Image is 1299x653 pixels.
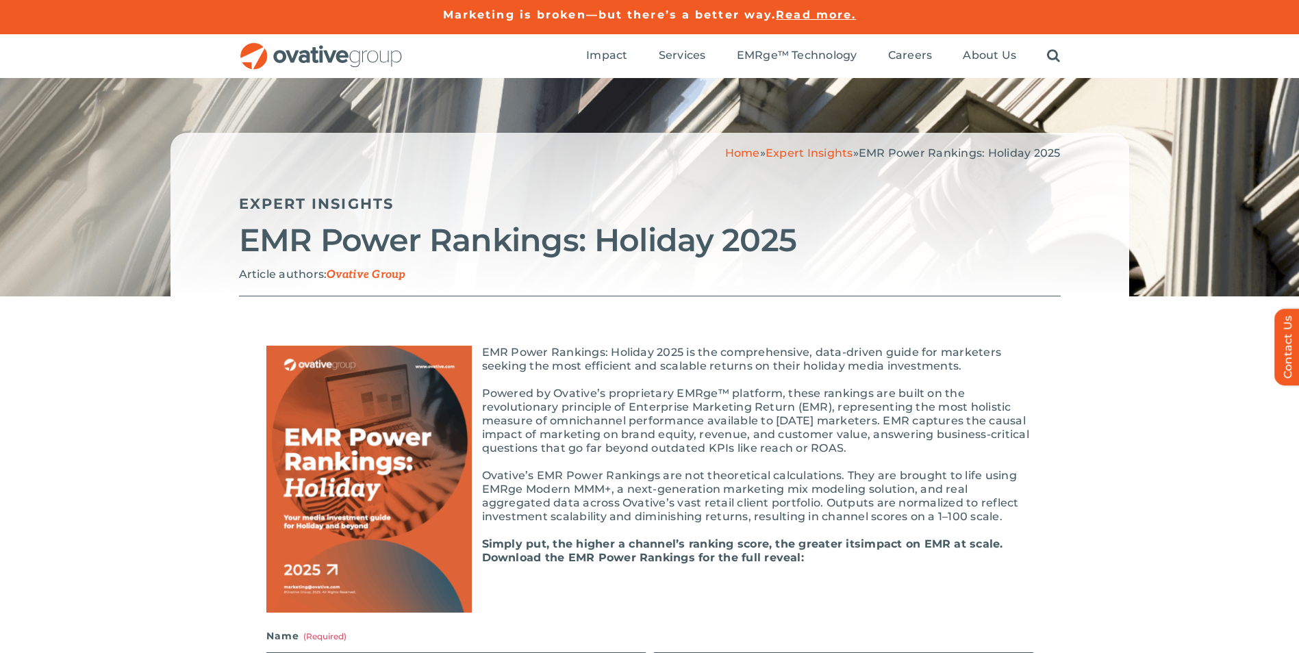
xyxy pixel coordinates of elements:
a: Marketing is broken—but there’s a better way. [443,8,777,21]
span: (Required) [303,631,346,641]
a: OG_Full_horizontal_RGB [239,41,403,54]
a: Careers [888,49,933,64]
span: About Us [963,49,1016,62]
p: Ovative’s EMR Power Rankings are not theoretical calculations. They are brought to life using EMR... [266,469,1033,524]
span: Ovative Group [327,268,405,281]
a: Services [659,49,706,64]
a: Impact [586,49,627,64]
a: Read more. [776,8,856,21]
a: Expert Insights [239,195,394,212]
span: EMR Power Rankings: Holiday 2025 [859,146,1061,159]
b: impact on EMR at scale. Download the EMR Power Rankings for the full reveal: [482,537,1003,564]
a: Search [1047,49,1060,64]
a: Expert Insights [766,146,853,159]
nav: Menu [586,34,1060,78]
span: Impact [586,49,627,62]
a: EMRge™ Technology [737,49,857,64]
a: About Us [963,49,1016,64]
span: » » [725,146,1061,159]
p: Powered by Ovative’s proprietary EMRge™ platform, these rankings are built on the revolutionary p... [266,387,1033,455]
p: EMR Power Rankings: Holiday 2025 is the comprehensive, data-driven guide for marketers seeking th... [266,346,1033,373]
p: Article authors: [239,268,1061,282]
b: Simply put, the higher a channel’s ranking score, the greater its [482,537,861,550]
span: EMRge™ Technology [737,49,857,62]
span: Services [659,49,706,62]
a: Home [725,146,760,159]
legend: Name [266,626,346,645]
h2: EMR Power Rankings: Holiday 2025 [239,223,1061,257]
span: Careers [888,49,933,62]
